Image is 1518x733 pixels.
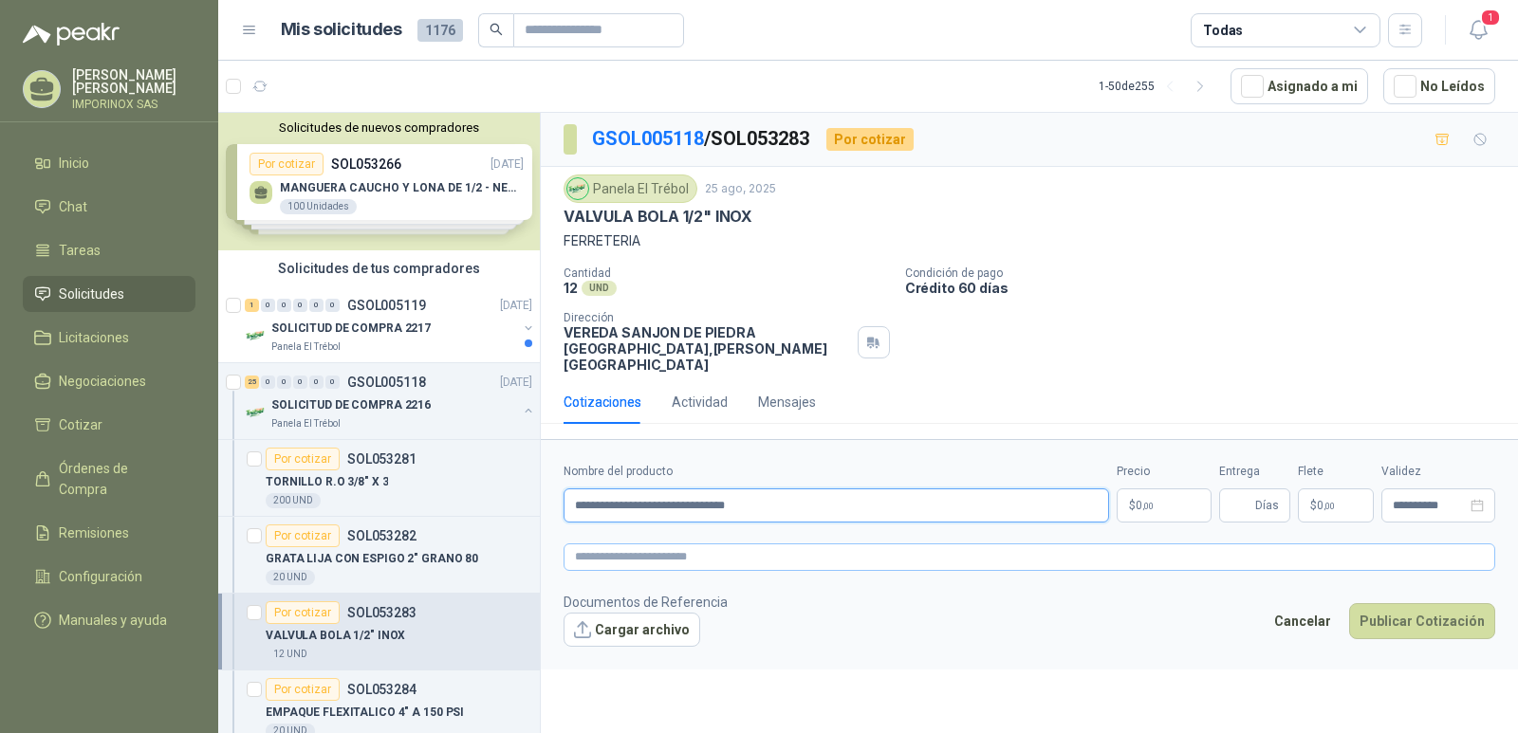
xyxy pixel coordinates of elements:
[309,299,324,312] div: 0
[23,145,195,181] a: Inicio
[325,299,340,312] div: 0
[261,376,275,389] div: 0
[23,602,195,638] a: Manuales y ayuda
[59,610,167,631] span: Manuales y ayuda
[500,297,532,315] p: [DATE]
[564,592,728,613] p: Documentos de Referencia
[277,299,291,312] div: 0
[1255,489,1279,522] span: Días
[592,127,704,150] a: GSOL005118
[59,522,129,543] span: Remisiones
[564,311,850,324] p: Dirección
[266,524,340,547] div: Por cotizar
[905,266,1510,280] p: Condición de pago
[218,517,540,594] a: Por cotizarSOL053282GRATA LIJA CON ESPIGO 2" GRANO 8020 UND
[266,627,405,645] p: VALVULA BOLA 1/2" INOX
[23,363,195,399] a: Negociaciones
[245,299,259,312] div: 1
[59,284,124,304] span: Solicitudes
[347,606,417,619] p: SOL053283
[245,324,268,347] img: Company Logo
[1117,463,1212,481] label: Precio
[59,196,87,217] span: Chat
[23,189,195,225] a: Chat
[23,320,195,356] a: Licitaciones
[347,529,417,542] p: SOL053282
[1117,488,1212,522] p: $0,00
[218,440,540,517] a: Por cotizarSOL053281TORNILLO R.O 3/8" X 3200 UND
[1349,603,1495,639] button: Publicar Cotización
[1298,463,1374,481] label: Flete
[23,276,195,312] a: Solicitudes
[218,594,540,670] a: Por cotizarSOL053283VALVULA BOLA 1/2" INOX12 UND
[1480,9,1501,27] span: 1
[1298,488,1374,522] p: $ 0,00
[245,371,536,431] a: 25 0 0 0 0 0 GSOL005118[DATE] Company LogoSOLICITUD DE COMPRA 2216Panela El Trébol
[758,392,816,412] div: Mensajes
[582,281,617,296] div: UND
[281,16,402,44] h1: Mis solicitudes
[277,376,291,389] div: 0
[261,299,275,312] div: 0
[226,120,532,135] button: Solicitudes de nuevos compradores
[72,99,195,110] p: IMPORINOX SAS
[672,392,728,412] div: Actividad
[271,339,341,355] p: Panela El Trébol
[293,376,307,389] div: 0
[564,230,1495,251] p: FERRETERIA
[23,559,195,595] a: Configuración
[1142,501,1154,511] span: ,00
[59,414,102,435] span: Cotizar
[1136,500,1154,511] span: 0
[59,327,129,348] span: Licitaciones
[564,463,1109,481] label: Nombre del producto
[347,452,417,466] p: SOL053281
[23,232,195,268] a: Tareas
[23,407,195,443] a: Cotizar
[23,450,195,507] a: Órdenes de Compra
[59,566,142,587] span: Configuración
[1203,20,1243,41] div: Todas
[705,180,776,198] p: 25 ago, 2025
[266,704,464,722] p: EMPAQUE FLEXITALICO 4" A 150 PSI
[564,207,752,227] p: VALVULA BOLA 1/2" INOX
[59,153,89,174] span: Inicio
[72,68,195,95] p: [PERSON_NAME] [PERSON_NAME]
[325,376,340,389] div: 0
[271,416,341,431] p: Panela El Trébol
[245,376,259,389] div: 25
[567,178,588,199] img: Company Logo
[905,280,1510,296] p: Crédito 60 días
[564,280,578,296] p: 12
[417,19,463,42] span: 1176
[245,294,536,355] a: 1 0 0 0 0 0 GSOL005119[DATE] Company LogoSOLICITUD DE COMPRA 2217Panela El Trébol
[1219,463,1290,481] label: Entrega
[23,515,195,551] a: Remisiones
[1324,501,1335,511] span: ,00
[347,376,426,389] p: GSOL005118
[1461,13,1495,47] button: 1
[218,250,540,286] div: Solicitudes de tus compradores
[347,299,426,312] p: GSOL005119
[59,240,101,261] span: Tareas
[59,371,146,392] span: Negociaciones
[309,376,324,389] div: 0
[564,613,700,647] button: Cargar archivo
[293,299,307,312] div: 0
[826,128,914,151] div: Por cotizar
[564,174,697,203] div: Panela El Trébol
[564,266,890,280] p: Cantidad
[266,678,340,701] div: Por cotizar
[347,683,417,696] p: SOL053284
[1231,68,1368,104] button: Asignado a mi
[490,23,503,36] span: search
[266,448,340,470] div: Por cotizar
[1264,603,1342,639] button: Cancelar
[59,458,177,500] span: Órdenes de Compra
[266,570,315,585] div: 20 UND
[1381,463,1495,481] label: Validez
[271,320,431,338] p: SOLICITUD DE COMPRA 2217
[500,374,532,392] p: [DATE]
[1317,500,1335,511] span: 0
[1310,500,1317,511] span: $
